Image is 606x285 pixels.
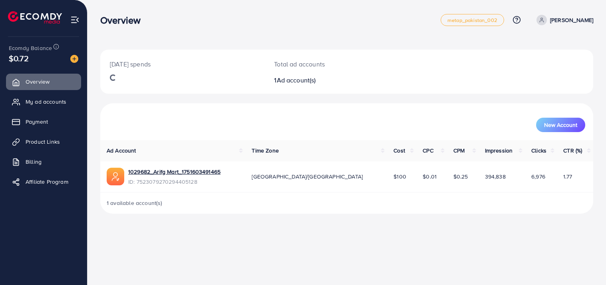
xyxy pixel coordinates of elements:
[6,114,81,130] a: Payment
[8,11,62,24] img: logo
[485,173,506,181] span: 394,838
[441,14,504,26] a: metap_pakistan_002
[274,76,378,84] h2: 1
[393,147,405,155] span: Cost
[6,94,81,110] a: My ad accounts
[563,147,582,155] span: CTR (%)
[6,154,81,170] a: Billing
[533,15,593,25] a: [PERSON_NAME]
[26,178,68,186] span: Affiliate Program
[252,173,363,181] span: [GEOGRAPHIC_DATA]/[GEOGRAPHIC_DATA]
[544,122,577,128] span: New Account
[453,173,468,181] span: $0.25
[26,78,50,86] span: Overview
[277,76,316,84] span: Ad account(s)
[26,158,42,166] span: Billing
[26,98,66,106] span: My ad accounts
[447,18,497,23] span: metap_pakistan_002
[531,173,545,181] span: 6,976
[563,173,572,181] span: 1.77
[128,178,221,186] span: ID: 7523079270294405128
[70,55,78,63] img: image
[252,147,278,155] span: Time Zone
[6,74,81,90] a: Overview
[485,147,513,155] span: Impression
[9,52,29,64] span: $0.72
[107,168,124,185] img: ic-ads-acc.e4c84228.svg
[107,147,136,155] span: Ad Account
[107,199,163,207] span: 1 available account(s)
[110,59,255,69] p: [DATE] spends
[100,14,147,26] h3: Overview
[26,138,60,146] span: Product Links
[26,118,48,126] span: Payment
[550,15,593,25] p: [PERSON_NAME]
[423,173,437,181] span: $0.01
[393,173,406,181] span: $100
[70,15,79,24] img: menu
[423,147,433,155] span: CPC
[274,59,378,69] p: Total ad accounts
[531,147,546,155] span: Clicks
[6,174,81,190] a: Affiliate Program
[6,134,81,150] a: Product Links
[453,147,465,155] span: CPM
[9,44,52,52] span: Ecomdy Balance
[536,118,585,132] button: New Account
[128,168,221,176] a: 1029682_Arifg Mart_1751603491465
